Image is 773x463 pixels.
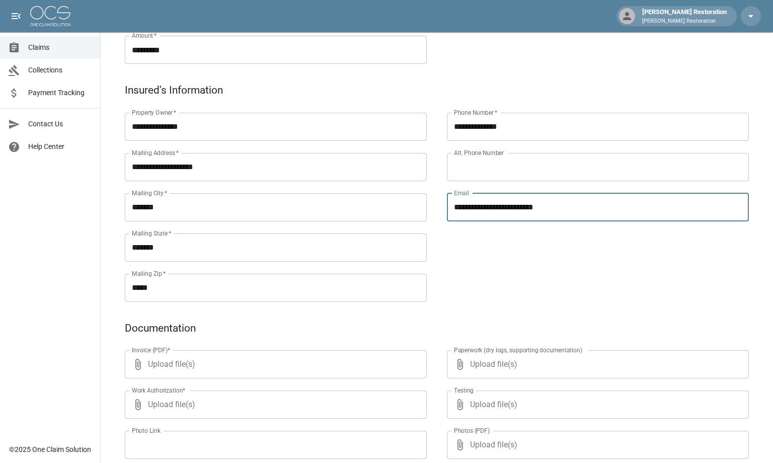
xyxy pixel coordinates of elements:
label: Email [454,189,469,197]
label: Mailing State [132,229,171,238]
label: Alt. Phone Number [454,148,504,157]
label: Invoice (PDF)* [132,346,171,354]
span: Claims [28,42,92,53]
span: Upload file(s) [148,350,400,378]
span: Upload file(s) [470,350,722,378]
label: Paperwork (dry logs, supporting documentation) [454,346,582,354]
label: Amount [132,31,157,40]
label: Photos (PDF) [454,426,490,435]
p: [PERSON_NAME] Restoration [642,17,727,26]
img: ocs-logo-white-transparent.png [30,6,70,26]
span: Help Center [28,141,92,152]
button: open drawer [6,6,26,26]
div: © 2025 One Claim Solution [9,444,91,454]
label: Mailing City [132,189,168,197]
label: Mailing Zip [132,269,166,278]
span: Upload file(s) [148,391,400,419]
span: Upload file(s) [470,391,722,419]
label: Phone Number [454,108,497,117]
span: Upload file(s) [470,431,722,459]
label: Property Owner [132,108,177,117]
label: Work Authorization* [132,386,186,395]
span: Contact Us [28,119,92,129]
label: Mailing Address [132,148,179,157]
span: Collections [28,65,92,75]
span: Payment Tracking [28,88,92,98]
label: Testing [454,386,474,395]
label: Photo Link [132,426,161,435]
div: [PERSON_NAME] Restoration [638,7,731,25]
